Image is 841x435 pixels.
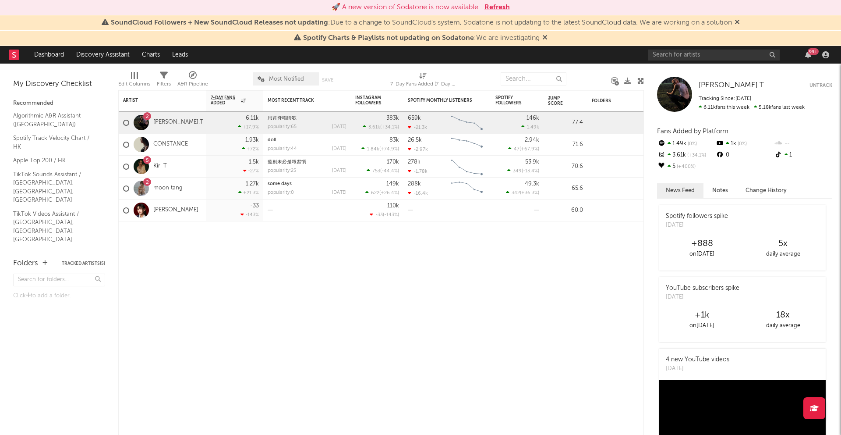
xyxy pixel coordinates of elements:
[737,183,795,198] button: Change History
[268,168,296,173] div: popularity: 25
[367,168,399,174] div: ( )
[13,111,96,129] a: Algorithmic A&R Assistant ([GEOGRAPHIC_DATA])
[268,138,276,143] a: doll
[501,72,566,86] input: Search...
[246,181,259,187] div: 1.27k
[525,181,539,187] div: 49.3k
[13,79,105,89] div: My Discovery Checklist
[382,169,398,174] span: -44.4 %
[367,147,379,152] span: 1.84k
[246,115,259,121] div: 6.11k
[332,2,480,13] div: 🚀 A new version of Sodatone is now available.
[484,2,510,13] button: Refresh
[211,95,239,106] span: 7-Day Fans Added
[548,183,583,194] div: 65.6
[268,98,333,103] div: Most Recent Track
[447,134,487,156] svg: Chart title
[238,124,259,130] div: +17.9 %
[381,147,398,152] span: +74.9 %
[525,137,539,143] div: 2.94k
[657,183,703,198] button: News Feed
[408,125,427,130] div: -21.3k
[332,168,346,173] div: [DATE]
[699,82,764,89] span: [PERSON_NAME].T
[332,125,346,129] div: [DATE]
[648,50,780,61] input: Search for artists
[699,105,749,110] span: 6.11k fans this week
[666,293,739,302] div: [DATE]
[123,98,189,103] div: Artist
[521,191,538,196] span: +36.3 %
[268,146,297,151] div: popularity: 44
[527,125,539,130] span: 1.49k
[111,19,732,26] span: : Due to a change to SoundCloud's system, Sodatone is not updating to the latest SoundCloud data....
[382,125,398,130] span: +34.1 %
[157,68,171,93] div: Filters
[548,139,583,150] div: 71.6
[370,212,399,217] div: ( )
[408,181,421,187] div: 288k
[742,321,823,331] div: daily average
[390,79,456,89] div: 7-Day Fans Added (7-Day Fans Added)
[666,364,729,373] div: [DATE]
[523,169,538,174] span: -13.4 %
[384,213,398,217] span: -143 %
[666,212,728,221] div: Spotify followers spike
[238,190,259,196] div: +21.3 %
[666,221,728,230] div: [DATE]
[118,68,150,93] div: Edit Columns
[513,169,522,174] span: 349
[166,46,194,64] a: Leads
[249,159,259,165] div: 1.5k
[13,170,96,205] a: TikTok Sounds Assistant / [GEOGRAPHIC_DATA], [GEOGRAPHIC_DATA], [GEOGRAPHIC_DATA]
[447,156,487,178] svg: Chart title
[62,261,105,266] button: Tracked Artists(5)
[268,182,292,186] a: some days
[242,146,259,152] div: +72 %
[153,185,183,192] a: moon tang
[699,81,764,90] a: [PERSON_NAME].T
[508,146,539,152] div: ( )
[742,239,823,249] div: 5 x
[322,78,333,82] button: Save
[715,138,774,150] div: 1k
[153,119,203,126] a: [PERSON_NAME].T
[13,274,105,286] input: Search for folders...
[177,79,208,89] div: A&R Pipeline
[268,138,346,143] div: doll
[542,35,548,42] span: Dismiss
[13,291,105,301] div: Click to add a folder.
[774,138,832,150] div: --
[447,178,487,200] svg: Chart title
[666,284,739,293] div: YouTube subscribers spike
[514,147,519,152] span: 47
[387,203,399,209] div: 110k
[268,160,346,164] div: 藍剔未必是壞習慣
[136,46,166,64] a: Charts
[268,125,297,129] div: popularity: 65
[408,146,428,152] div: -2.97k
[355,95,386,106] div: Instagram Followers
[742,249,823,260] div: daily average
[774,150,832,161] div: 1
[661,321,742,331] div: on [DATE]
[525,159,539,165] div: 53.9k
[153,207,198,214] a: [PERSON_NAME]
[548,205,583,216] div: 60.0
[240,212,259,217] div: -143 %
[268,182,346,186] div: some days
[495,95,526,106] div: Spotify Followers
[686,142,697,146] span: 0 %
[13,98,105,109] div: Recommended
[736,142,747,146] span: 0 %
[386,181,399,187] div: 149k
[111,19,328,26] span: SoundCloud Followers + New SoundCloud Releases not updating
[245,137,259,143] div: 1.93k
[118,79,150,89] div: Edit Columns
[408,190,428,196] div: -16.4k
[408,98,474,103] div: Spotify Monthly Listeners
[408,159,420,165] div: 278k
[386,115,399,121] div: 383k
[363,124,399,130] div: ( )
[506,190,539,196] div: ( )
